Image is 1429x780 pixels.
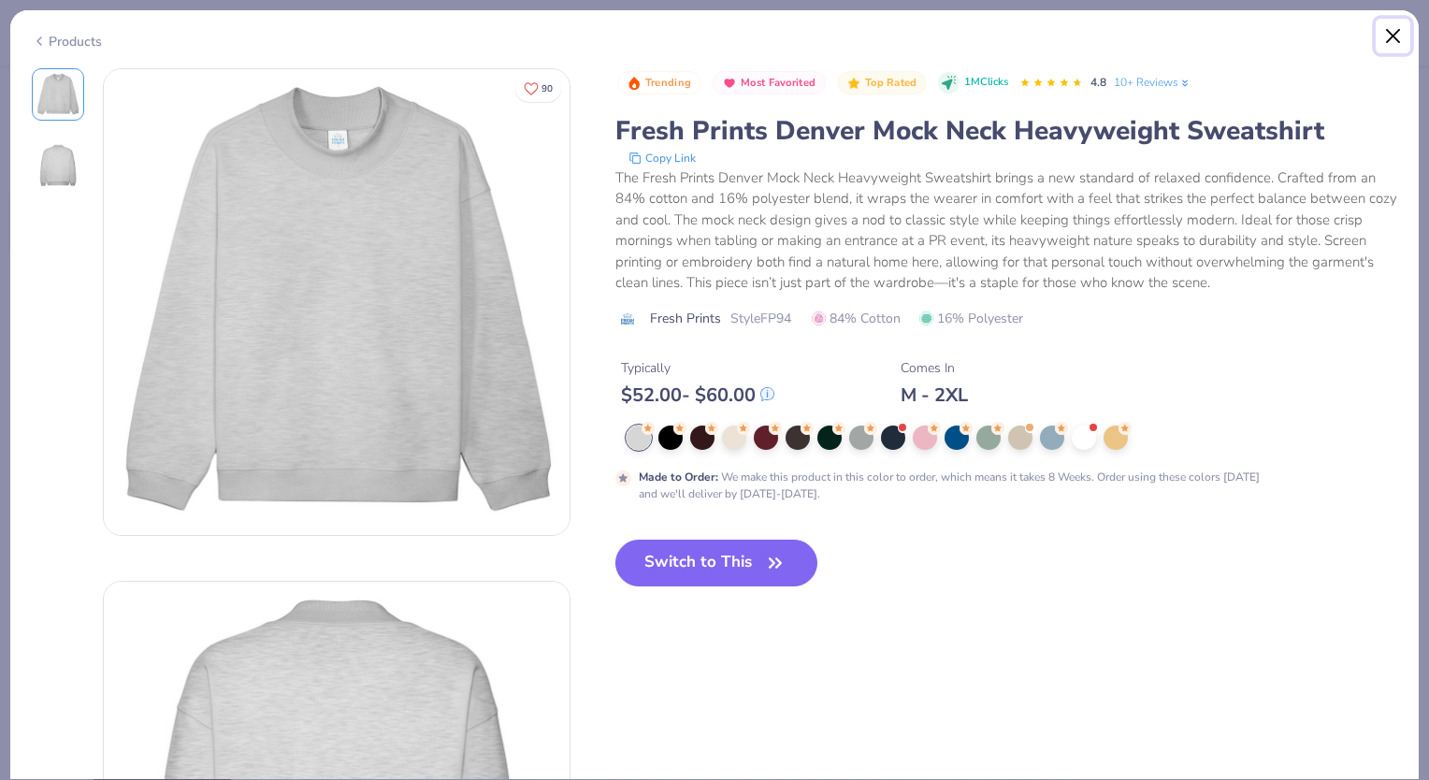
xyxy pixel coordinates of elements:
[36,143,80,188] img: Back
[541,84,553,94] span: 90
[615,113,1398,149] div: Fresh Prints Denver Mock Neck Heavyweight Sweatshirt
[1019,68,1083,98] div: 4.8 Stars
[617,71,701,95] button: Badge Button
[837,71,927,95] button: Badge Button
[919,309,1023,328] span: 16% Polyester
[621,358,774,378] div: Typically
[713,71,826,95] button: Badge Button
[615,311,641,326] img: brand logo
[865,78,917,88] span: Top Rated
[741,78,816,88] span: Most Favorited
[650,309,721,328] span: Fresh Prints
[964,75,1008,91] span: 1M Clicks
[1376,19,1411,54] button: Close
[615,540,818,586] button: Switch to This
[812,309,901,328] span: 84% Cotton
[36,72,80,117] img: Front
[623,149,701,167] button: copy to clipboard
[104,69,570,535] img: Front
[32,32,102,51] div: Products
[639,469,1274,502] div: We make this product in this color to order, which means it takes 8 Weeks. Order using these colo...
[1090,75,1106,90] span: 4.8
[621,383,774,407] div: $ 52.00 - $ 60.00
[901,358,968,378] div: Comes In
[627,76,642,91] img: Trending sort
[1114,74,1191,91] a: 10+ Reviews
[639,469,718,484] strong: Made to Order :
[846,76,861,91] img: Top Rated sort
[730,309,791,328] span: Style FP94
[722,76,737,91] img: Most Favorited sort
[515,75,561,102] button: Like
[615,167,1398,294] div: The Fresh Prints Denver Mock Neck Heavyweight Sweatshirt brings a new standard of relaxed confide...
[645,78,691,88] span: Trending
[901,383,968,407] div: M - 2XL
